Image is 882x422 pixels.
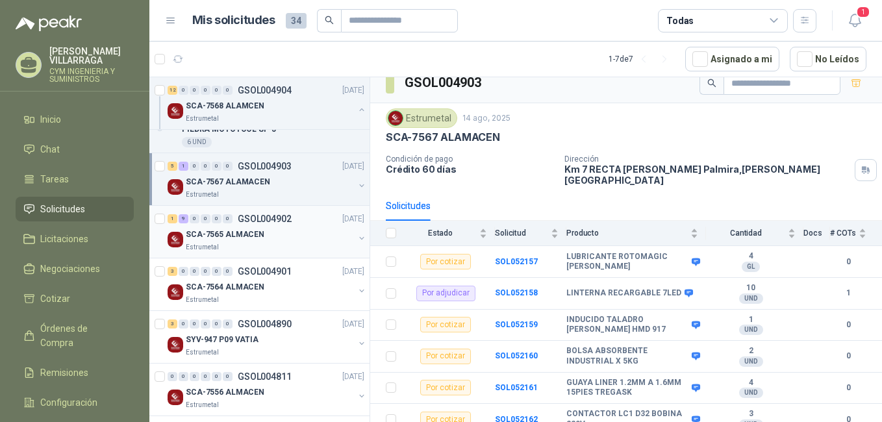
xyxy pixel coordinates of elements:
[168,337,183,353] img: Company Logo
[495,351,538,360] a: SOL052160
[830,229,856,238] span: # COTs
[49,47,134,65] p: [PERSON_NAME] VILLARRAGA
[495,229,548,238] span: Solicitud
[404,221,495,246] th: Estado
[40,262,100,276] span: Negociaciones
[186,190,219,200] p: Estrumetal
[201,319,210,329] div: 0
[342,160,364,173] p: [DATE]
[707,79,716,88] span: search
[40,172,69,186] span: Tareas
[706,221,803,246] th: Cantidad
[168,179,183,195] img: Company Logo
[201,162,210,171] div: 0
[495,383,538,392] a: SOL052161
[16,256,134,281] a: Negociaciones
[238,214,292,223] p: GSOL004902
[186,114,219,124] p: Estrumetal
[706,409,796,419] b: 3
[223,267,233,276] div: 0
[212,214,221,223] div: 0
[49,68,134,83] p: CYM INGENIERIA Y SUMINISTROS
[325,16,334,25] span: search
[830,256,866,268] b: 0
[186,295,219,305] p: Estrumetal
[190,86,199,95] div: 0
[830,382,866,394] b: 0
[186,176,270,188] p: SCA-7567 ALAMACEN
[168,211,367,253] a: 1 9 0 0 0 0 GSOL004902[DATE] Company LogoSCA-7565 ALMACENEstrumetal
[223,86,233,95] div: 0
[420,317,471,332] div: Por cotizar
[168,264,367,305] a: 3 0 0 0 0 0 GSOL004901[DATE] Company LogoSCA-7564 ALMACENEstrumetal
[739,388,763,398] div: UND
[386,155,554,164] p: Condición de pago
[706,346,796,356] b: 2
[564,155,850,164] p: Dirección
[201,86,210,95] div: 0
[803,221,830,246] th: Docs
[495,257,538,266] a: SOL052157
[790,47,866,71] button: No Leídos
[223,319,233,329] div: 0
[212,319,221,329] div: 0
[190,267,199,276] div: 0
[16,16,82,31] img: Logo peakr
[566,315,688,335] b: INDUCIDO TALADRO [PERSON_NAME] HMD 917
[168,372,177,381] div: 0
[16,137,134,162] a: Chat
[40,292,70,306] span: Cotizar
[168,232,183,247] img: Company Logo
[16,107,134,132] a: Inicio
[168,369,367,410] a: 0 0 0 0 0 0 GSOL004811[DATE] Company LogoSCA-7556 ALMACENEstrumetal
[190,214,199,223] div: 0
[404,229,477,238] span: Estado
[830,287,866,299] b: 1
[40,232,88,246] span: Licitaciones
[223,162,233,171] div: 0
[388,111,403,125] img: Company Logo
[420,349,471,364] div: Por cotizar
[186,400,219,410] p: Estrumetal
[739,293,763,304] div: UND
[201,372,210,381] div: 0
[495,221,566,246] th: Solicitud
[168,316,367,358] a: 3 0 0 0 0 0 GSOL004890[DATE] Company LogoSYV-947 P09 VATIAEstrumetal
[830,350,866,362] b: 0
[739,356,763,367] div: UND
[739,325,763,335] div: UND
[192,11,275,30] h1: Mis solicitudes
[566,346,688,366] b: BOLSA ABSORBENTE INDUSTRIAL X 5KG
[564,164,850,186] p: Km 7 RECTA [PERSON_NAME] Palmira , [PERSON_NAME][GEOGRAPHIC_DATA]
[186,281,264,293] p: SCA-7564 ALMACEN
[168,319,177,329] div: 3
[386,130,500,144] p: SCA-7567 ALAMACEN
[168,158,367,200] a: 5 1 0 0 0 0 GSOL004903[DATE] Company LogoSCA-7567 ALAMACENEstrumetal
[416,286,475,301] div: Por adjudicar
[706,229,785,238] span: Cantidad
[40,321,121,350] span: Órdenes de Compra
[190,372,199,381] div: 0
[495,320,538,329] b: SOL052159
[168,103,183,119] img: Company Logo
[342,213,364,225] p: [DATE]
[16,197,134,221] a: Solicitudes
[843,9,866,32] button: 1
[201,214,210,223] div: 0
[40,142,60,156] span: Chat
[386,164,554,175] p: Crédito 60 días
[168,82,367,124] a: 12 0 0 0 0 0 GSOL004904[DATE] Company LogoSCA-7568 ALAMCENEstrumetal
[706,283,796,293] b: 10
[186,242,219,253] p: Estrumetal
[212,372,221,381] div: 0
[16,316,134,355] a: Órdenes de Compra
[685,47,779,71] button: Asignado a mi
[16,167,134,192] a: Tareas
[742,262,760,272] div: GL
[40,395,97,410] span: Configuración
[286,13,307,29] span: 34
[706,251,796,262] b: 4
[405,73,483,93] h3: GSOL004903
